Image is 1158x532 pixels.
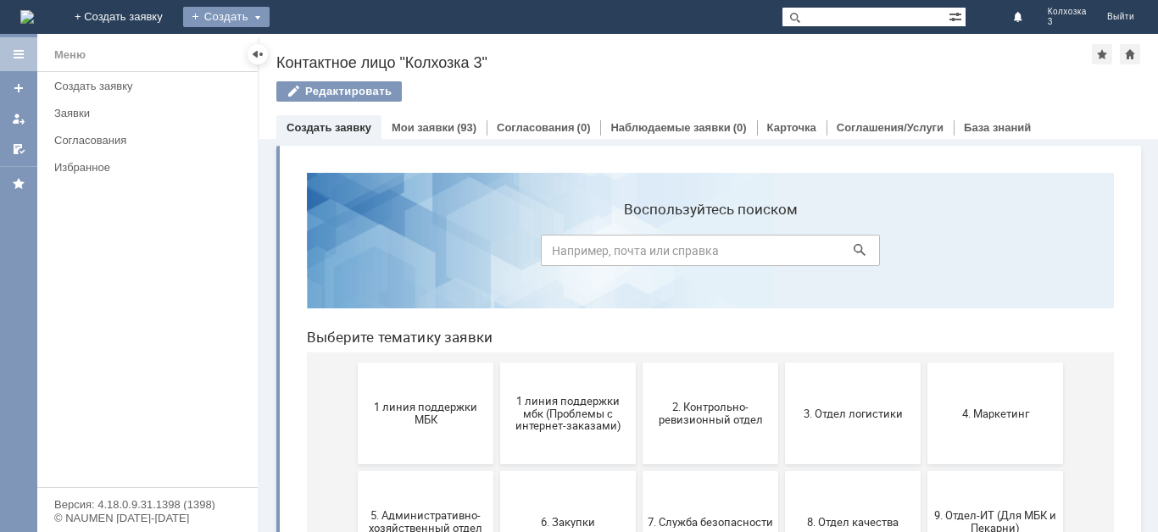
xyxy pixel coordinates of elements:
div: Добавить в избранное [1092,44,1112,64]
div: Согласования [54,134,248,147]
div: Версия: 4.18.0.9.31.1398 (1398) [54,499,241,510]
button: Финансовый отдел [492,420,627,522]
a: Создать заявку [5,75,32,102]
span: 5. Административно-хозяйственный отдел [70,350,195,375]
a: Создать заявку [287,121,371,134]
span: Отдел-ИТ (Офис) [354,464,480,477]
label: Воспользуйтесь поиском [248,42,587,58]
div: (93) [457,121,476,134]
button: 1 линия поддержки МБК [64,203,200,305]
a: Мои заявки [5,105,32,132]
button: 8. Отдел качества [492,312,627,413]
div: © NAUMEN [DATE]-[DATE] [54,513,241,524]
button: 1 линия поддержки мбк (Проблемы с интернет-заказами) [207,203,342,305]
span: 8. Отдел качества [497,356,622,369]
div: Контактное лицо "Колхозка 3" [276,54,1092,71]
button: Бухгалтерия (для мбк) [64,420,200,522]
span: Финансовый отдел [497,464,622,477]
span: 9. Отдел-ИТ (Для МБК и Пекарни) [639,350,765,375]
button: 9. Отдел-ИТ (Для МБК и Пекарни) [634,312,770,413]
button: 2. Контрольно-ревизионный отдел [349,203,485,305]
div: (0) [577,121,591,134]
div: Меню [54,45,86,65]
button: 4. Маркетинг [634,203,770,305]
button: 7. Служба безопасности [349,312,485,413]
span: 2. Контрольно-ревизионный отдел [354,241,480,267]
span: Франчайзинг [639,464,765,477]
button: 3. Отдел логистики [492,203,627,305]
a: Перейти на домашнюю страницу [20,10,34,24]
span: 1 линия поддержки МБК [70,241,195,267]
header: Выберите тематику заявки [14,169,821,186]
a: Соглашения/Услуги [837,121,944,134]
a: Заявки [47,100,254,126]
span: Колхозка [1048,7,1087,17]
a: Мои согласования [5,136,32,163]
span: 6. Закупки [212,356,337,369]
a: Карточка [767,121,816,134]
a: Наблюдаемые заявки [610,121,730,134]
input: Например, почта или справка [248,75,587,107]
div: (0) [733,121,747,134]
a: Мои заявки [392,121,454,134]
button: 5. Административно-хозяйственный отдел [64,312,200,413]
div: Создать заявку [54,80,248,92]
span: 7. Служба безопасности [354,356,480,369]
a: База знаний [964,121,1031,134]
div: Создать [183,7,270,27]
a: Создать заявку [47,73,254,99]
div: Скрыть меню [248,44,268,64]
button: 6. Закупки [207,312,342,413]
a: Согласования [47,127,254,153]
button: Отдел-ИТ (Офис) [349,420,485,522]
div: Заявки [54,107,248,119]
span: 3. Отдел логистики [497,247,622,260]
span: 1 линия поддержки мбк (Проблемы с интернет-заказами) [212,235,337,273]
a: Согласования [497,121,575,134]
span: Отдел-ИТ (Битрикс24 и CRM) [212,458,337,484]
span: Бухгалтерия (для мбк) [70,464,195,477]
img: logo [20,10,34,24]
button: Франчайзинг [634,420,770,522]
span: Расширенный поиск [949,8,966,24]
div: Избранное [54,161,229,174]
div: Сделать домашней страницей [1120,44,1140,64]
span: 3 [1048,17,1087,27]
button: Отдел-ИТ (Битрикс24 и CRM) [207,420,342,522]
span: 4. Маркетинг [639,247,765,260]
